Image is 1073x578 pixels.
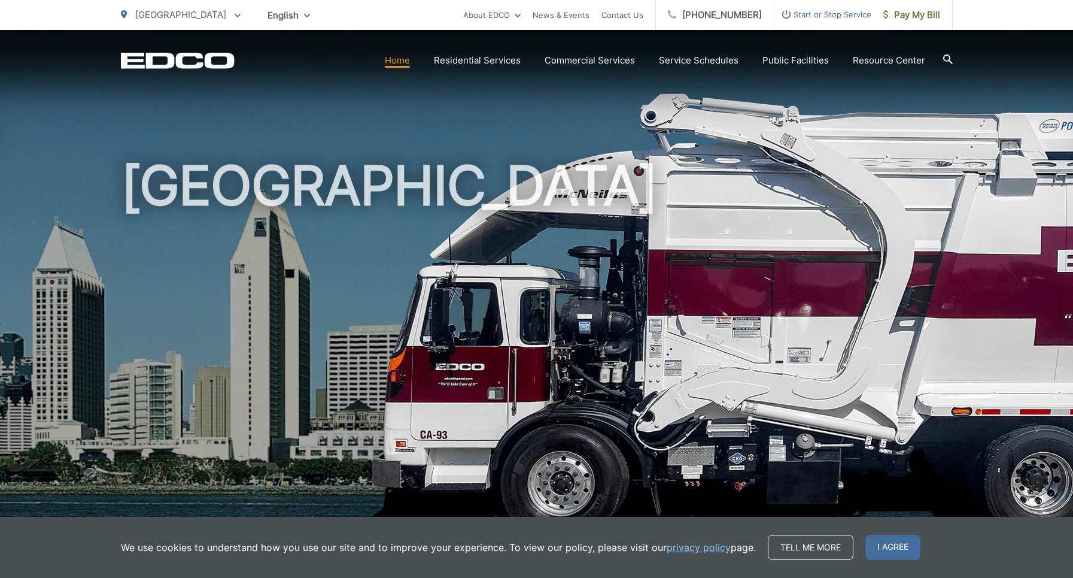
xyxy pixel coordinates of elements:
a: Commercial Services [545,53,635,68]
a: Service Schedules [659,53,738,68]
a: News & Events [533,8,589,22]
h1: [GEOGRAPHIC_DATA] [121,156,953,535]
a: Tell me more [768,535,853,560]
a: Contact Us [601,8,643,22]
a: Home [385,53,410,68]
a: privacy policy [667,540,731,555]
span: English [259,5,319,26]
span: [GEOGRAPHIC_DATA] [135,9,226,20]
a: Residential Services [434,53,521,68]
span: I agree [865,535,920,560]
p: We use cookies to understand how you use our site and to improve your experience. To view our pol... [121,540,756,555]
span: Pay My Bill [883,8,940,22]
a: About EDCO [463,8,521,22]
a: EDCD logo. Return to the homepage. [121,52,235,69]
a: Public Facilities [762,53,829,68]
a: Resource Center [853,53,925,68]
